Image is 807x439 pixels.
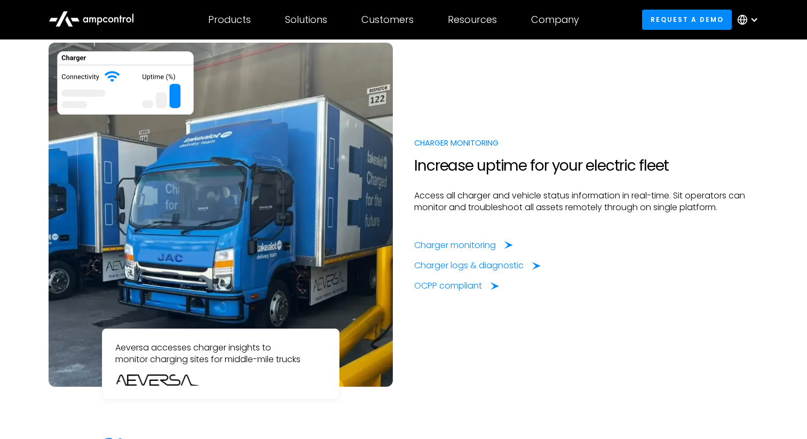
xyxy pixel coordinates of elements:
div: Charger monitoring [414,240,496,251]
div: Products [208,14,251,26]
div: Customers [361,14,414,26]
div: Resources [448,14,497,26]
p: Access all charger and vehicle status information in real-time. Sit operators can monitor and tro... [414,190,758,214]
div: Solutions [285,14,327,26]
a: Request a demo [642,10,732,29]
div: Charger logs & diagnostic [414,260,524,272]
div: Company [531,14,579,26]
div: Charger Monitoring [414,137,758,149]
a: OCPP compliant [414,280,499,292]
a: Charger logs & diagnostic [414,260,541,272]
div: OCPP compliant [414,280,482,292]
a: Charger monitoring [414,240,513,251]
p: Aeversa accesses charger insights to monitor charging sites for middle-mile trucks [115,342,326,366]
h2: Increase uptime for your electric fleet [414,157,758,175]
